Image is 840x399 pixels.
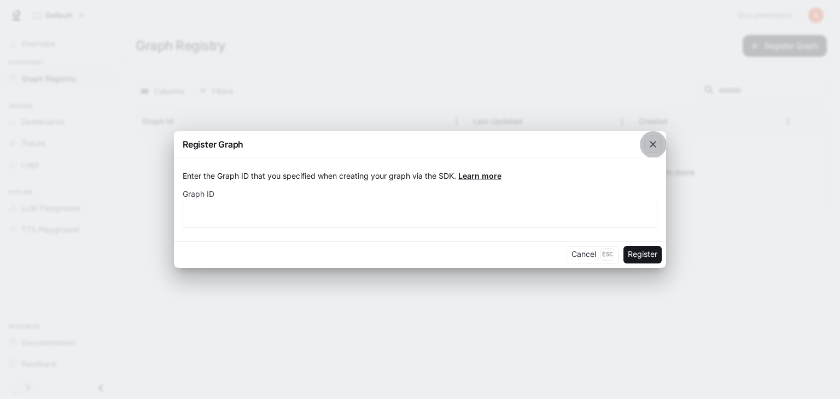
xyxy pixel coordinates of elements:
[183,171,657,181] p: Enter the Graph ID that you specified when creating your graph via the SDK.
[600,248,614,260] p: Esc
[183,190,214,198] p: Graph ID
[458,171,501,180] a: Learn more
[623,246,662,263] button: Register
[567,246,619,263] button: CancelEsc
[183,138,243,151] p: Register Graph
